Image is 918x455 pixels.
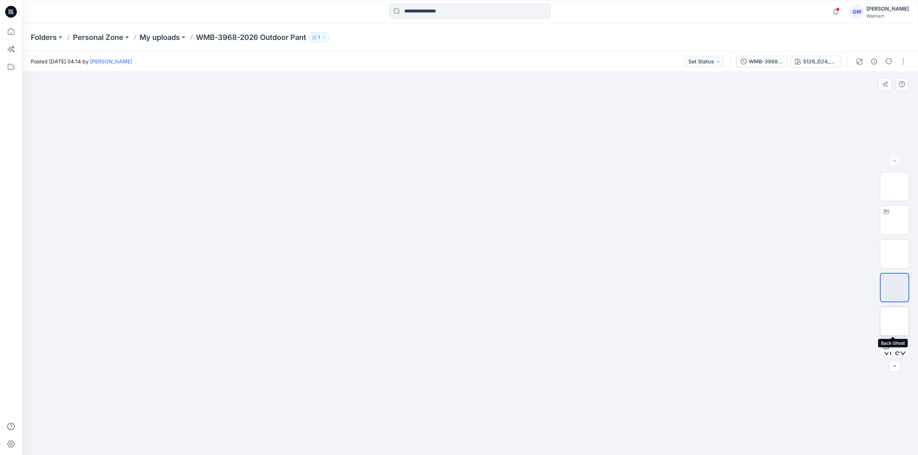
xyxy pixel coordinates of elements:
a: [PERSON_NAME] [90,58,132,64]
p: WMB-3968-2026 Outdoor Pant [196,32,306,42]
a: My uploads [140,32,180,42]
p: 1 [318,33,320,41]
div: WMB-3968-2026 Outdoor Pant_Full Colorway [749,58,783,66]
span: Posted [DATE] 04:14 by [31,58,132,65]
button: WMB-3968-2026 Outdoor Pant_Full Colorway [736,56,787,67]
button: Details [868,56,880,67]
button: 1 [309,32,329,42]
div: Walmart [866,13,909,19]
div: [PERSON_NAME] [866,4,909,13]
div: GM [850,5,863,18]
span: XLSX [884,348,906,362]
button: S126_D24_WA_Tonal Duck Camo_ [PERSON_NAME] Taupe_M25025C [790,56,841,67]
a: Personal Zone [73,32,123,42]
div: S126_D24_WA_Tonal Duck Camo_ [PERSON_NAME] Taupe_M25025C [803,58,837,66]
a: Folders [31,32,57,42]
